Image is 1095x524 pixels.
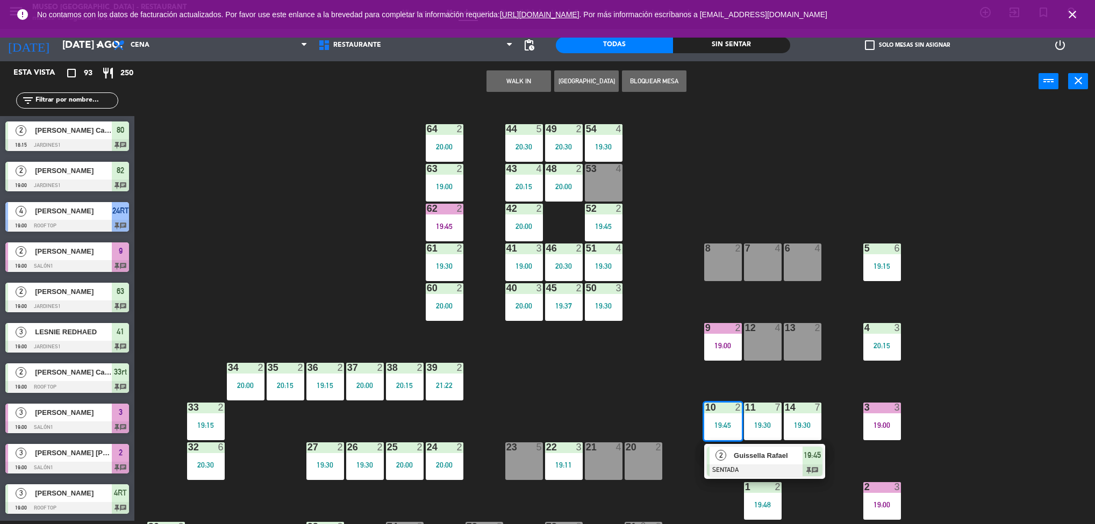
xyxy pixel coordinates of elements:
div: 9 [705,323,706,333]
div: 20:00 [426,461,463,469]
div: 2 [576,243,583,253]
div: 3 [894,323,901,333]
span: 33rt [114,365,127,378]
div: 19:30 [585,143,622,150]
div: 20:15 [267,382,304,389]
div: 37 [347,363,348,372]
div: 3 [864,403,865,412]
div: 2 [457,442,463,452]
span: [PERSON_NAME] [35,286,112,297]
span: 3 [16,407,26,418]
div: 2 [338,442,344,452]
div: 3 [616,283,622,293]
div: 19:30 [306,461,344,469]
div: 20:15 [505,183,543,190]
div: 20:15 [386,382,424,389]
div: 11 [745,403,746,412]
div: 19:00 [863,421,901,429]
div: 1 [745,482,746,492]
span: 3 [119,406,123,419]
div: 38 [387,363,388,372]
span: Cena [131,41,149,49]
div: 20:00 [505,222,543,230]
div: 44 [506,124,507,134]
div: 5 [536,124,543,134]
div: 3 [894,403,901,412]
div: 8 [705,243,706,253]
div: 4 [616,243,622,253]
span: [PERSON_NAME] [35,407,112,418]
div: 3 [536,283,543,293]
div: 2 [735,403,742,412]
span: [PERSON_NAME] [35,165,112,176]
div: 4 [616,442,622,452]
span: 93 [84,67,92,80]
div: 2 [576,164,583,174]
div: 19:11 [545,461,583,469]
div: 19:30 [784,421,821,429]
div: 2 [377,442,384,452]
div: 21 [586,442,586,452]
div: 48 [546,164,547,174]
div: 2 [616,204,622,213]
i: restaurant [102,67,114,80]
span: [PERSON_NAME] Casazola [PERSON_NAME] [35,367,112,378]
span: 19:45 [804,449,821,462]
div: 45 [546,283,547,293]
div: 43 [506,164,507,174]
div: 19:30 [346,461,384,469]
div: 20:00 [386,461,424,469]
div: 20:30 [545,143,583,150]
a: . Por más información escríbanos a [EMAIL_ADDRESS][DOMAIN_NAME] [579,10,827,19]
button: power_input [1039,73,1058,89]
span: 2 [16,286,26,297]
div: 53 [586,164,586,174]
div: 2 [218,403,225,412]
div: 51 [586,243,586,253]
span: Restaurante [333,41,381,49]
span: 250 [120,67,133,80]
div: 4 [815,243,821,253]
div: 5 [536,442,543,452]
label: Solo mesas sin asignar [865,40,950,50]
i: power_input [1042,74,1055,87]
div: 19:30 [744,421,782,429]
i: close [1072,74,1085,87]
div: 7 [745,243,746,253]
div: 20:30 [505,143,543,150]
div: 20:00 [545,183,583,190]
span: LESNIE REDHAED [35,326,112,338]
div: 2 [338,363,344,372]
span: 41 [117,325,124,338]
div: 3 [536,243,543,253]
div: 19:00 [426,183,463,190]
div: 10 [705,403,706,412]
div: 50 [586,283,586,293]
div: 2 [576,283,583,293]
div: 20:00 [426,143,463,150]
div: 2 [735,323,742,333]
div: 19:00 [505,262,543,270]
button: WALK IN [486,70,551,92]
div: 3 [576,442,583,452]
button: [GEOGRAPHIC_DATA] [554,70,619,92]
div: 19:48 [744,501,782,508]
div: 4 [616,124,622,134]
span: 3 [16,448,26,458]
div: 42 [506,204,507,213]
div: 2 [457,243,463,253]
div: 4 [775,323,782,333]
input: Filtrar por nombre... [34,95,118,106]
i: filter_list [22,94,34,107]
div: 2 [735,243,742,253]
div: 20:00 [346,382,384,389]
div: 2 [417,363,424,372]
i: close [1066,8,1079,21]
span: 82 [117,164,124,177]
